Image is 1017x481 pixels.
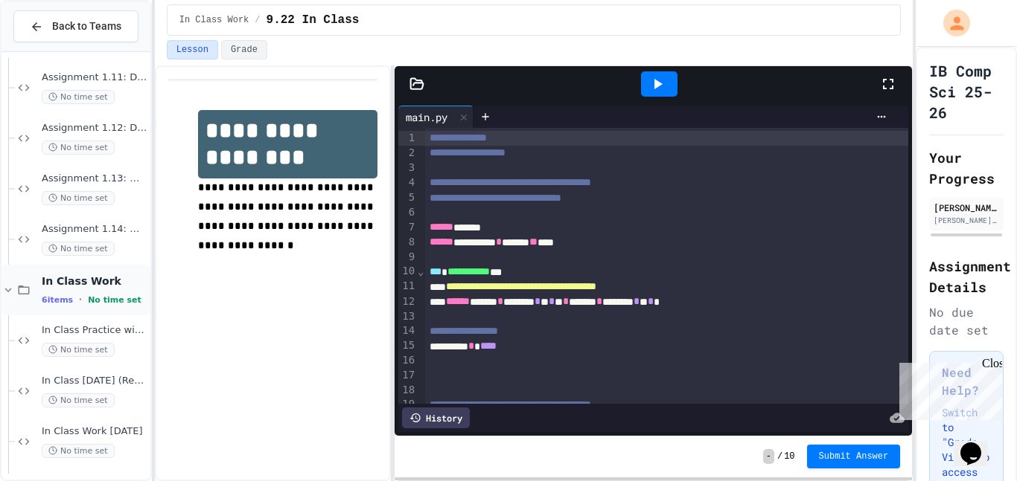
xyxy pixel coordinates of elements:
iframe: chat widget [954,422,1002,466]
span: - [763,449,774,464]
iframe: chat widget [893,357,1002,420]
div: 9 [398,250,417,265]
div: 15 [398,338,417,353]
span: Assignment 1.13: More Work with IP Address Data [42,172,147,185]
h2: Assignment Details [929,256,1004,297]
span: Submit Answer [819,451,889,462]
div: 16 [398,353,417,368]
button: Submit Answer [807,445,901,468]
span: No time set [42,393,115,407]
div: History [402,407,470,428]
span: In Class Work [179,14,249,26]
span: No time set [42,242,115,256]
div: 12 [398,294,417,309]
div: 3 [398,161,417,175]
div: 18 [398,383,417,398]
span: No time set [42,444,115,458]
button: Back to Teams [13,10,138,42]
span: No time set [42,343,115,357]
div: [PERSON_NAME][EMAIL_ADDRESS][DOMAIN_NAME] [934,215,999,226]
button: Lesson [167,40,218,59]
div: 10 [398,264,417,279]
span: In Class Work [DATE] [42,425,147,438]
span: In Class [DATE] (Recursion) [42,375,147,387]
span: No time set [42,191,115,205]
div: My Account [928,6,974,40]
span: No time set [88,295,141,305]
span: In Class Work [42,274,147,288]
span: / [777,451,782,462]
div: 2 [398,146,417,161]
h1: IB Comp Sci 25-26 [929,60,1004,123]
span: Fold line [417,265,424,277]
div: 8 [398,235,417,250]
span: 10 [784,451,794,462]
div: 14 [398,323,417,338]
div: 6 [398,205,417,220]
div: 17 [398,368,417,383]
span: Assignment 1.12: Determine Dice Probabilities via Loops [42,122,147,135]
span: 6 items [42,295,73,305]
div: main.py [398,106,474,128]
button: Grade [221,40,267,59]
span: Assignment 1.11: Dice Probabilities via Monte Carlo Methods [42,71,147,84]
div: 5 [398,190,417,205]
span: • [79,294,82,306]
div: 13 [398,309,417,324]
span: / [255,14,260,26]
h2: Your Progress [929,147,1004,189]
span: No time set [42,90,115,104]
div: 1 [398,131,417,146]
span: 9.22 In Class [267,11,360,29]
div: 7 [398,220,417,235]
div: main.py [398,109,455,125]
div: 4 [398,175,417,190]
div: Chat with us now!Close [6,6,103,94]
div: 19 [398,397,417,412]
span: Back to Teams [52,19,121,34]
div: 11 [398,279,417,294]
div: [PERSON_NAME] [PERSON_NAME] [934,201,999,214]
span: Assignment 1.14: More Work with IP Address Data, Part 2 [42,223,147,236]
span: No time set [42,141,115,155]
div: No due date set [929,303,1004,339]
span: In Class Practice with Lists, [DATE] [42,324,147,337]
